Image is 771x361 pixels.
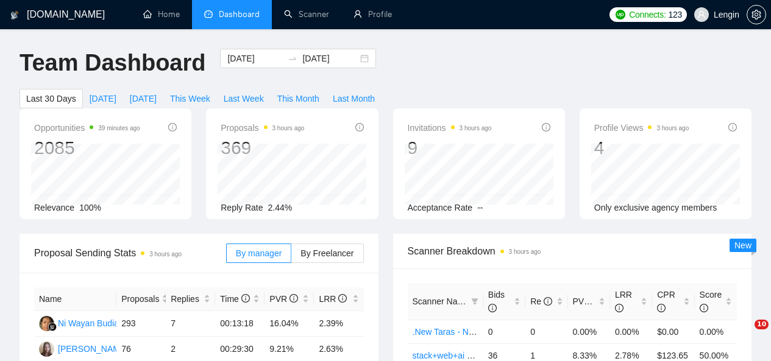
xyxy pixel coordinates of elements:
[271,89,326,108] button: This Month
[290,294,298,303] span: info-circle
[121,292,159,306] span: Proposals
[408,244,737,259] span: Scanner Breakdown
[697,10,706,19] span: user
[170,92,210,105] span: This Week
[700,304,708,312] span: info-circle
[221,121,304,135] span: Proposals
[220,294,249,304] span: Time
[204,10,213,18] span: dashboard
[326,89,382,108] button: Last Month
[98,125,140,131] time: 39 minutes ago
[460,125,492,131] time: 3 hours ago
[166,287,215,311] th: Replies
[34,245,226,261] span: Proposal Sending Stats
[354,9,392,19] a: userProfile
[408,203,473,212] span: Acceptance Rate
[224,92,264,105] span: Last Week
[277,92,319,105] span: This Month
[143,9,180,19] a: homeHome
[469,292,481,310] span: filter
[355,123,364,131] span: info-circle
[610,320,652,343] td: 0.00%
[488,290,505,313] span: Bids
[483,320,525,343] td: 0
[166,311,215,337] td: 7
[629,8,666,21] span: Connects:
[594,121,689,135] span: Profile Views
[592,297,601,306] span: info-circle
[594,203,717,212] span: Only exclusive agency members
[284,9,329,19] a: searchScanner
[116,311,166,337] td: 293
[700,290,722,313] span: Score
[728,123,737,131] span: info-circle
[730,320,759,349] iframe: Intercom live chat
[509,248,541,255] time: 3 hours ago
[221,203,263,212] span: Reply Rate
[657,290,675,313] span: CPR
[542,123,550,131] span: info-circle
[116,287,166,311] th: Proposals
[217,89,271,108] button: Last Week
[657,304,666,312] span: info-circle
[302,52,358,65] input: End date
[130,92,157,105] span: [DATE]
[215,311,265,337] td: 00:13:18
[34,136,140,159] div: 2085
[488,304,497,312] span: info-circle
[221,136,304,159] div: 369
[656,125,689,131] time: 3 hours ago
[695,320,737,343] td: 0.00%
[163,89,217,108] button: This Week
[568,320,610,343] td: 0.00%
[79,203,101,212] span: 100%
[241,294,250,303] span: info-circle
[20,49,205,77] h1: Team Dashboard
[34,287,116,311] th: Name
[734,240,751,250] span: New
[615,290,632,313] span: LRR
[10,5,19,25] img: logo
[39,343,128,353] a: NB[PERSON_NAME]
[616,10,625,19] img: upwork-logo.png
[413,296,469,306] span: Scanner Name
[594,136,689,159] div: 4
[530,296,552,306] span: Re
[408,136,492,159] div: 9
[747,5,766,24] button: setting
[288,54,297,63] span: swap-right
[34,203,74,212] span: Relevance
[319,294,347,304] span: LRR
[525,320,567,343] td: 0
[39,316,54,331] img: NW
[747,10,766,19] a: setting
[149,251,182,258] time: 3 hours ago
[26,92,76,105] span: Last 30 Days
[90,92,116,105] span: [DATE]
[668,8,681,21] span: 123
[755,320,769,329] span: 10
[268,203,293,212] span: 2.44%
[333,92,375,105] span: Last Month
[477,203,483,212] span: --
[34,121,140,135] span: Opportunities
[338,294,347,303] span: info-circle
[219,9,260,19] span: Dashboard
[408,121,492,135] span: Invitations
[58,317,126,330] div: Ni Wayan Budiarti
[39,318,126,328] a: NWNi Wayan Budiarti
[544,297,552,306] span: info-circle
[265,311,314,337] td: 16.04%
[272,125,305,131] time: 3 hours ago
[652,320,694,343] td: $0.00
[20,89,83,108] button: Last 30 Days
[413,327,496,337] a: .New Taras - NodeJS.
[168,123,177,131] span: info-circle
[269,294,298,304] span: PVR
[171,292,201,306] span: Replies
[288,54,297,63] span: to
[58,342,128,356] div: [PERSON_NAME]
[227,52,283,65] input: Start date
[314,311,363,337] td: 2.39%
[236,248,282,258] span: By manager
